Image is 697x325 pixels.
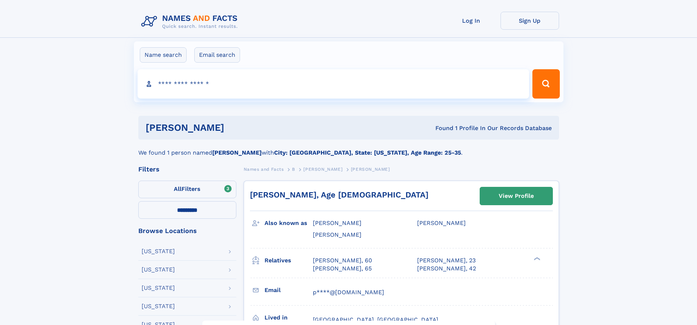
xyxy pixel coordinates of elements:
[417,219,466,226] span: [PERSON_NAME]
[330,124,552,132] div: Found 1 Profile In Our Records Database
[292,165,295,174] a: B
[138,181,236,198] label: Filters
[146,123,330,132] h1: [PERSON_NAME]
[417,256,476,265] a: [PERSON_NAME], 23
[313,316,438,323] span: [GEOGRAPHIC_DATA], [GEOGRAPHIC_DATA]
[174,185,181,192] span: All
[265,311,313,324] h3: Lived in
[351,167,390,172] span: [PERSON_NAME]
[265,217,313,229] h3: Also known as
[303,165,342,174] a: [PERSON_NAME]
[138,12,244,32] img: Logo Names and Facts
[138,69,529,99] input: search input
[138,140,559,157] div: We found 1 person named with .
[292,167,295,172] span: B
[138,166,236,173] div: Filters
[532,69,559,99] button: Search Button
[212,149,262,156] b: [PERSON_NAME]
[480,187,552,205] a: View Profile
[142,285,175,291] div: [US_STATE]
[265,254,313,267] h3: Relatives
[501,12,559,30] a: Sign Up
[532,256,541,261] div: ❯
[313,231,361,238] span: [PERSON_NAME]
[313,265,372,273] a: [PERSON_NAME], 65
[250,190,428,199] a: [PERSON_NAME], Age [DEMOGRAPHIC_DATA]
[499,188,534,204] div: View Profile
[417,265,476,273] a: [PERSON_NAME], 42
[442,12,501,30] a: Log In
[313,256,372,265] a: [PERSON_NAME], 60
[142,267,175,273] div: [US_STATE]
[303,167,342,172] span: [PERSON_NAME]
[138,228,236,234] div: Browse Locations
[140,47,187,63] label: Name search
[265,284,313,296] h3: Email
[313,219,361,226] span: [PERSON_NAME]
[142,248,175,254] div: [US_STATE]
[244,165,284,174] a: Names and Facts
[142,303,175,309] div: [US_STATE]
[194,47,240,63] label: Email search
[274,149,461,156] b: City: [GEOGRAPHIC_DATA], State: [US_STATE], Age Range: 25-35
